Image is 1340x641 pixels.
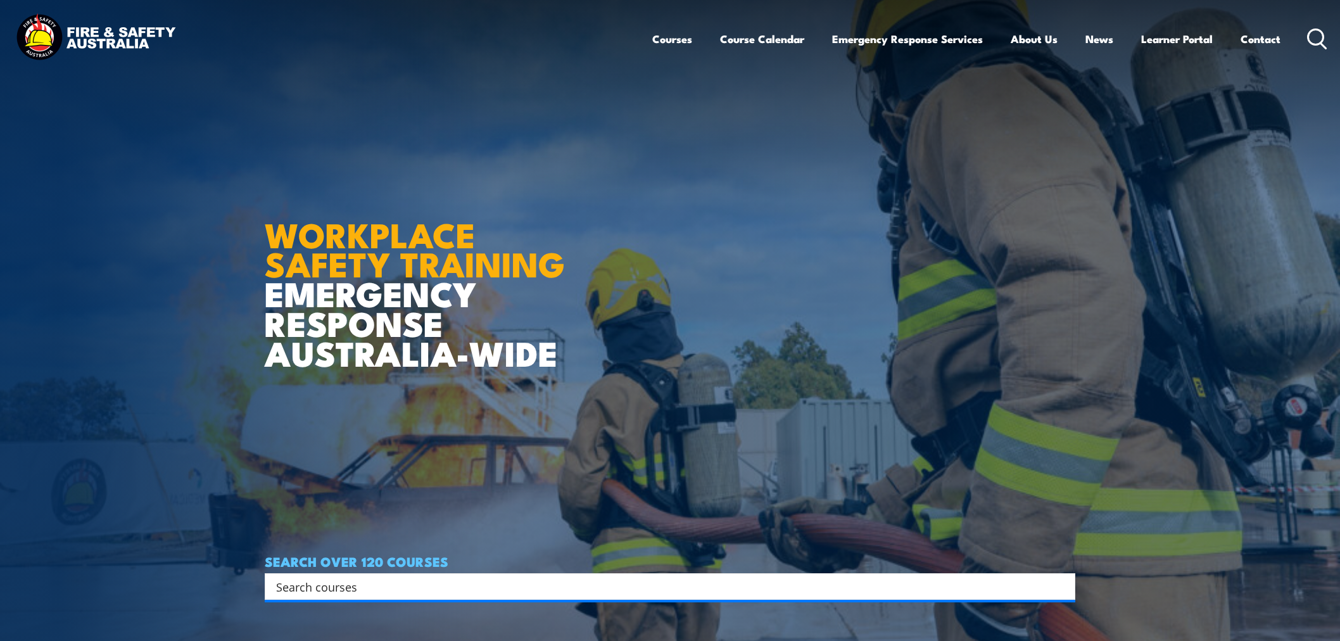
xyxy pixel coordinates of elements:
[279,578,1050,595] form: Search form
[1085,22,1113,56] a: News
[265,187,574,367] h1: EMERGENCY RESPONSE AUSTRALIA-WIDE
[1141,22,1213,56] a: Learner Portal
[265,554,1075,568] h4: SEARCH OVER 120 COURSES
[652,22,692,56] a: Courses
[720,22,804,56] a: Course Calendar
[1053,578,1071,595] button: Search magnifier button
[832,22,983,56] a: Emergency Response Services
[1011,22,1058,56] a: About Us
[1241,22,1280,56] a: Contact
[276,577,1047,596] input: Search input
[265,207,565,289] strong: WORKPLACE SAFETY TRAINING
